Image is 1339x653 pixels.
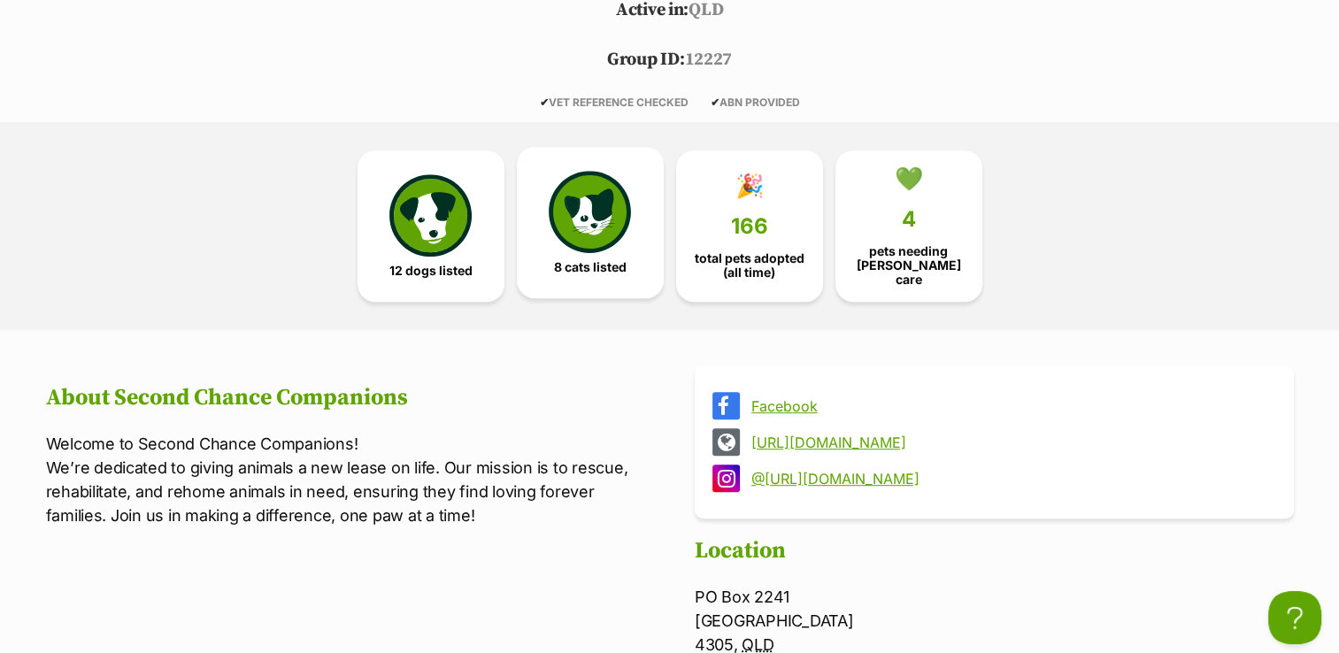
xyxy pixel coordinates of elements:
img: petrescue-icon-eee76f85a60ef55c4a1927667547b313a7c0e82042636edf73dce9c88f694885.svg [389,174,471,256]
h2: About Second Chance Companions [46,385,645,411]
span: 4 [902,207,916,232]
span: PO Box 2241 [695,588,789,606]
a: 🎉 166 total pets adopted (all time) [676,150,823,303]
a: [URL][DOMAIN_NAME] [751,434,1269,450]
div: 💚 [895,165,923,192]
span: pets needing [PERSON_NAME] care [850,244,967,287]
div: 🎉 [735,173,764,199]
p: 12227 [19,47,1320,73]
span: Group ID: [607,49,684,71]
h2: Location [695,538,1294,565]
span: 166 [731,214,768,239]
a: @[URL][DOMAIN_NAME] [751,471,1269,487]
a: 12 dogs listed [358,150,504,303]
span: total pets adopted (all time) [691,251,808,280]
span: 12 dogs listed [389,264,473,278]
p: Welcome to Second Chance Companions! We’re dedicated to giving animals a new lease on life. Our m... [46,432,645,527]
iframe: Help Scout Beacon - Open [1268,591,1321,644]
a: 8 cats listed [517,147,664,299]
icon: ✔ [711,96,720,109]
span: VET REFERENCE CHECKED [540,96,689,109]
span: [GEOGRAPHIC_DATA] [695,611,854,630]
a: 💚 4 pets needing [PERSON_NAME] care [835,150,982,303]
span: 8 cats listed [554,260,627,274]
img: cat-icon-068c71abf8fe30c970a85cd354bc8e23425d12f6e8612795f06af48be43a487a.svg [549,171,630,252]
span: ABN PROVIDED [711,96,800,109]
icon: ✔ [540,96,549,109]
a: Facebook [751,398,1269,414]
